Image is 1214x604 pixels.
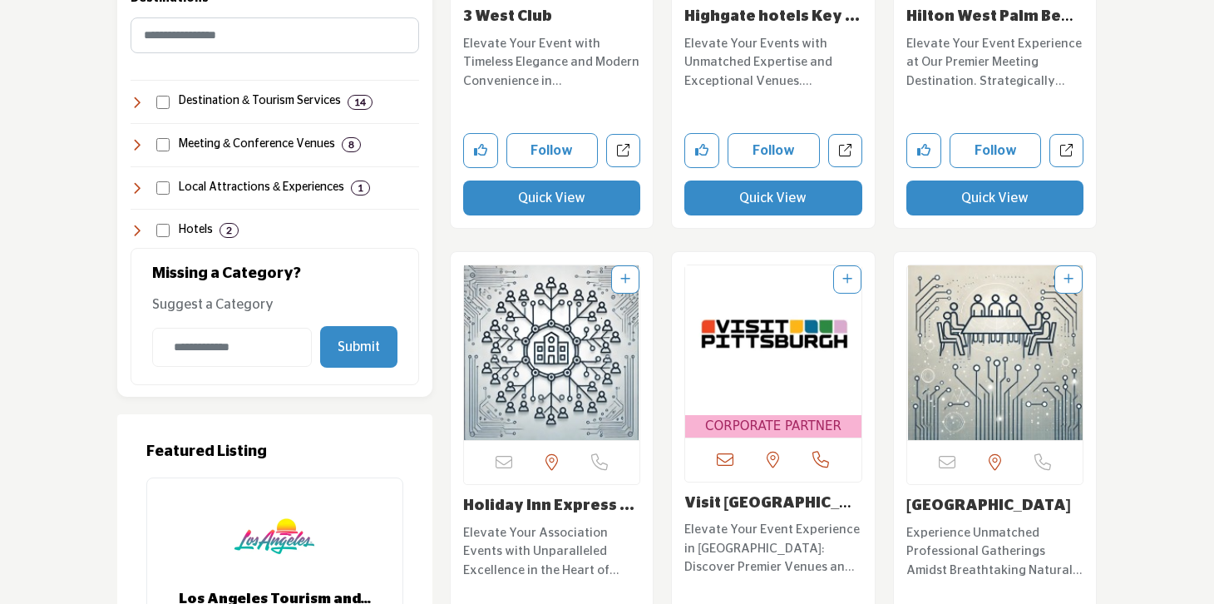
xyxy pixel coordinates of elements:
[684,35,862,92] p: Elevate Your Events with Unmatched Expertise and Exceptional Venues. Renowned for its exquisite l...
[684,8,862,27] h3: Highgate hotels Key West
[179,222,213,239] h4: Hotels: Accommodations ranging from budget to luxury, offering lodging, amenities, and services t...
[684,495,862,513] h3: Visit Pittsburgh
[463,31,641,92] a: Elevate Your Event with Timeless Elegance and Modern Convenience in [GEOGRAPHIC_DATA]'s Heart. Ne...
[152,328,312,367] input: Category Name
[828,134,862,168] a: Open highgate-hotels-key-west in new tab
[950,133,1042,168] button: Follow
[358,182,363,194] b: 1
[220,223,239,238] div: 2 Results For Hotels
[906,133,941,168] button: Like company
[684,133,719,168] button: Like company
[156,181,170,195] input: Select Local Attractions & Experiences checkbox
[506,133,599,168] button: Follow
[233,495,316,578] img: Los Angeles Tourism and Convention Board
[342,137,361,152] div: 8 Results For Meeting & Conference Venues
[906,498,1084,516] h3: Big Sky Resort
[906,520,1084,581] a: Experience Unmatched Professional Gatherings Amidst Breathtaking Natural Beauty. Nestled in the h...
[152,265,397,295] h2: Missing a Category?
[146,443,403,462] h2: Featured Listing
[463,498,641,516] h3: Holiday Inn Express & Suites Tulsa West Sand Springs
[320,326,397,368] button: Submit
[684,31,862,92] a: Elevate Your Events with Unmatched Expertise and Exceptional Venues. Renowned for its exquisite l...
[463,520,641,581] a: Elevate Your Association Events with Unparalleled Excellence in the Heart of [GEOGRAPHIC_DATA]. S...
[463,9,552,24] a: 3 West Club
[684,9,860,24] a: Highgate hotels Key ...
[464,265,640,440] a: Open Listing in new tab
[463,35,641,92] p: Elevate Your Event with Timeless Elegance and Modern Convenience in [GEOGRAPHIC_DATA]'s Heart. Ne...
[1063,274,1073,285] a: Add To List
[354,97,366,108] b: 14
[906,35,1084,92] p: Elevate Your Event Experience at Our Premier Meeting Destination. Strategically situated as a pre...
[463,133,498,168] button: Like company
[179,136,335,153] h4: Meeting & Conference Venues: Facilities and spaces designed for business meetings, conferences, a...
[463,8,641,27] h3: 3 West Club
[152,298,274,311] span: Suggest a Category
[685,265,861,415] img: Visit Pittsburgh
[684,521,862,577] p: Elevate Your Event Experience in [GEOGRAPHIC_DATA]: Discover Premier Venues and Unforgettable Opp...
[684,517,862,577] a: Elevate Your Event Experience in [GEOGRAPHIC_DATA]: Discover Premier Venues and Unforgettable Opp...
[131,17,419,53] input: Search Category
[156,138,170,151] input: Select Meeting & Conference Venues checkbox
[463,498,634,513] a: Holiday Inn Express ...
[684,496,851,529] a: Visit [GEOGRAPHIC_DATA]
[226,225,232,236] b: 2
[906,498,1071,513] a: [GEOGRAPHIC_DATA]
[688,417,858,436] span: CORPORATE PARTNER
[606,134,640,168] a: Open 3-west-club in new tab
[907,265,1083,440] a: Open Listing in new tab
[685,265,861,438] a: Open Listing in new tab
[463,181,641,215] button: Quick View
[906,181,1084,215] button: Quick View
[348,95,373,110] div: 14 Results For Destination & Tourism Services
[684,181,862,215] button: Quick View
[463,524,641,581] p: Elevate Your Association Events with Unparalleled Excellence in the Heart of [GEOGRAPHIC_DATA]. S...
[351,181,370,196] div: 1 Results For Local Attractions & Experiences
[906,8,1084,27] h3: Hilton West Palm Beach
[156,224,170,237] input: Select Hotels checkbox
[906,31,1084,92] a: Elevate Your Event Experience at Our Premier Meeting Destination. Strategically situated as a pre...
[728,133,820,168] button: Follow
[1049,134,1083,168] a: Open hilton-west-palm-beach in new tab
[906,524,1084,581] p: Experience Unmatched Professional Gatherings Amidst Breathtaking Natural Beauty. Nestled in the h...
[906,9,1073,42] a: Hilton West Palm Bea...
[179,180,344,196] h4: Local Attractions & Experiences: Entertainment, cultural, and recreational destinations that enha...
[179,93,341,110] h4: Destination & Tourism Services: Organizations and services that promote travel, tourism, and loca...
[348,139,354,151] b: 8
[907,265,1083,440] img: Big Sky Resort
[842,274,852,285] a: Add To List
[156,96,170,109] input: Select Destination & Tourism Services checkbox
[464,265,640,440] img: Holiday Inn Express & Suites Tulsa West Sand Springs
[620,274,630,285] a: Add To List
